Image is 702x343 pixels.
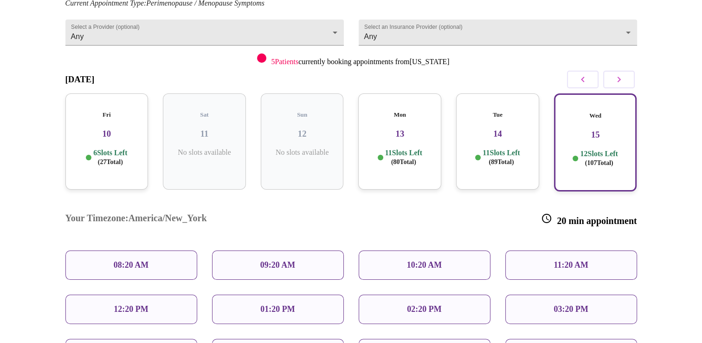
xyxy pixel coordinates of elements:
div: Any [65,20,344,46]
p: 6 Slots Left [93,148,127,166]
h5: Sun [268,111,336,119]
h5: Fri [73,111,141,119]
p: 12 Slots Left [580,149,618,167]
span: ( 27 Total) [98,158,123,165]
h3: 20 min appointment [541,213,637,226]
span: ( 80 Total) [391,158,416,165]
h3: Your Timezone: America/New_York [65,213,207,226]
p: 08:20 AM [114,260,149,270]
span: ( 89 Total) [489,158,514,165]
p: 11:20 AM [554,260,588,270]
h3: 15 [562,130,629,140]
span: ( 107 Total) [585,159,613,166]
p: 11 Slots Left [483,148,520,166]
p: 02:20 PM [407,304,441,314]
p: currently booking appointments from [US_STATE] [271,58,449,66]
h5: Tue [464,111,532,119]
h3: 11 [170,129,238,139]
p: 01:20 PM [260,304,295,314]
span: 5 Patients [271,58,298,66]
h5: Sat [170,111,238,119]
p: 12:20 PM [114,304,148,314]
p: 11 Slots Left [385,148,422,166]
h3: 12 [268,129,336,139]
p: No slots available [268,148,336,157]
h3: 10 [73,129,141,139]
div: Any [359,20,637,46]
h3: 14 [464,129,532,139]
h5: Wed [562,112,629,119]
h3: 13 [366,129,434,139]
p: 03:20 PM [554,304,588,314]
p: 10:20 AM [407,260,442,270]
p: 09:20 AM [260,260,296,270]
h5: Mon [366,111,434,119]
p: No slots available [170,148,238,157]
h3: [DATE] [65,74,95,85]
